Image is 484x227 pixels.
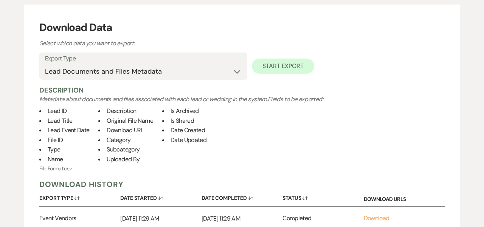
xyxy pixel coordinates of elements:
[202,189,282,204] button: Date Completed
[364,189,445,206] div: Download URLs
[39,39,304,48] p: Select which data you want to export:
[39,179,445,189] h5: Download History
[282,189,363,204] button: Status
[39,125,89,135] li: Lead Event Date
[45,53,242,64] label: Export Type
[202,214,282,224] p: [DATE] 11:29 AM
[98,154,153,164] li: Uploaded By
[98,135,153,145] li: Category
[98,106,153,116] li: Description
[39,135,89,145] li: File ID
[162,106,206,116] li: Is Archived
[39,106,89,116] li: Lead ID
[162,116,206,126] li: Is Shared
[39,145,89,154] li: Type
[162,125,206,135] li: Date Created
[39,20,445,36] h3: Download Data
[120,189,201,204] button: Date Started
[39,95,445,104] p: Metadata about documents and files associated with each lead or wedding in the system. Fields to ...
[39,154,89,164] li: Name
[162,135,206,145] li: Date Updated
[98,125,153,135] li: Download URL
[39,86,445,95] h5: Description
[98,116,153,126] li: Original File Name
[364,214,389,222] a: Download
[39,189,120,204] button: Export Type
[39,116,89,126] li: Lead Title
[252,59,314,74] button: Start Export
[98,145,153,154] li: Subcategory
[39,165,445,173] p: File Format: csv
[120,214,201,224] p: [DATE] 11:29 AM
